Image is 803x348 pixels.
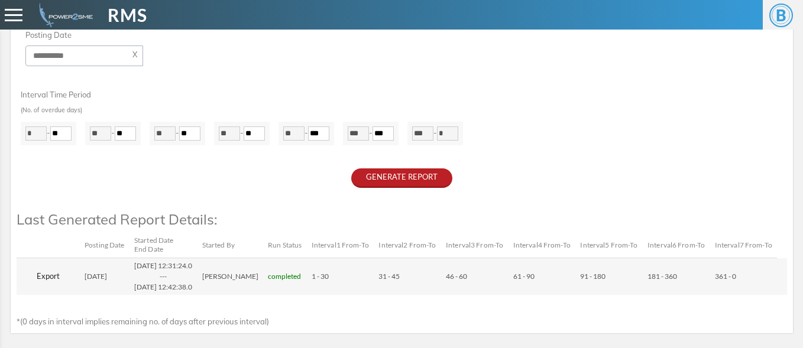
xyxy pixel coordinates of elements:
[513,272,535,281] span: 61 - 90
[132,49,137,61] a: X
[647,272,677,281] span: 181 - 360
[580,272,606,281] span: 91 - 180
[17,210,218,228] span: Last Generated Report Details:
[263,232,307,258] th: Run Status
[715,272,736,281] span: 361 - 0
[378,272,400,281] span: 31 - 45
[268,272,301,281] span: completed
[21,89,91,101] label: Interval Time Period
[710,232,778,258] th: Interval7 From-To
[343,122,399,145] div: -
[21,30,84,41] label: Posting Date
[85,272,107,281] span: [DATE]
[108,2,147,28] span: RMS
[134,245,193,253] div: End Date
[769,4,793,27] span: B
[202,272,258,281] span: [PERSON_NAME]
[21,122,76,145] div: -
[17,316,787,328] div: *(0 days in interval implies remaining no. of days after previous interval)
[279,122,334,145] div: -
[643,232,710,258] th: Interval6 From-To
[312,272,329,281] span: 1 - 30
[214,122,270,145] div: -
[441,232,509,258] th: Interval3 From-To
[407,122,463,145] div: -
[34,3,93,27] img: admin
[446,272,467,281] span: 46 - 60
[80,232,129,258] th: Posting Date
[21,106,82,114] small: (No. of overdue days)
[129,232,197,258] th: Started Date
[351,168,452,188] button: GENERATE REPORT
[575,232,643,258] th: Interval5 From-To
[134,271,193,282] div: ---
[134,261,193,291] span: [DATE] 12:31:24.0 [DATE] 12:42:38.0
[197,232,264,258] th: Started By
[374,232,441,258] th: Interval2 From-To
[85,122,141,145] div: -
[509,232,576,258] th: Interval4 From-To
[21,267,75,286] button: Export
[307,232,374,258] th: Interval1 From-To
[150,122,205,145] div: -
